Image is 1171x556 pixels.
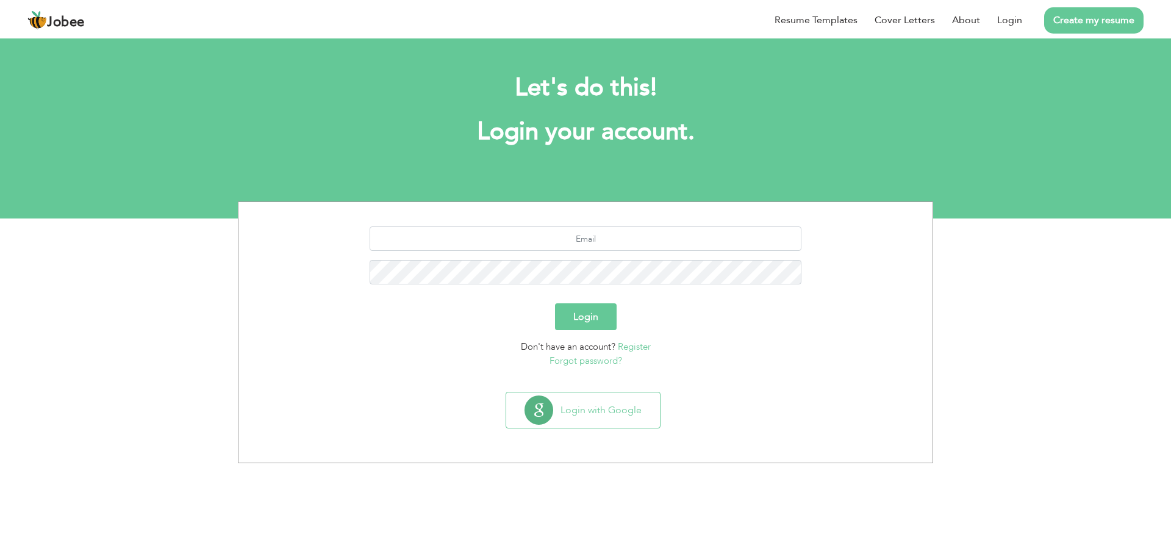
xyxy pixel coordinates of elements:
a: Create my resume [1044,7,1144,34]
input: Email [370,226,802,251]
a: Register [618,341,651,353]
a: Login [997,13,1022,27]
img: jobee.io [27,10,47,30]
span: Don't have an account? [521,341,615,353]
a: Forgot password? [550,355,622,367]
h1: Login your account. [256,116,915,148]
span: Jobee [47,16,85,29]
a: Resume Templates [775,13,858,27]
button: Login with Google [506,392,660,428]
h2: Let's do this! [256,72,915,104]
a: About [952,13,980,27]
button: Login [555,303,617,330]
a: Cover Letters [875,13,935,27]
a: Jobee [27,10,85,30]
